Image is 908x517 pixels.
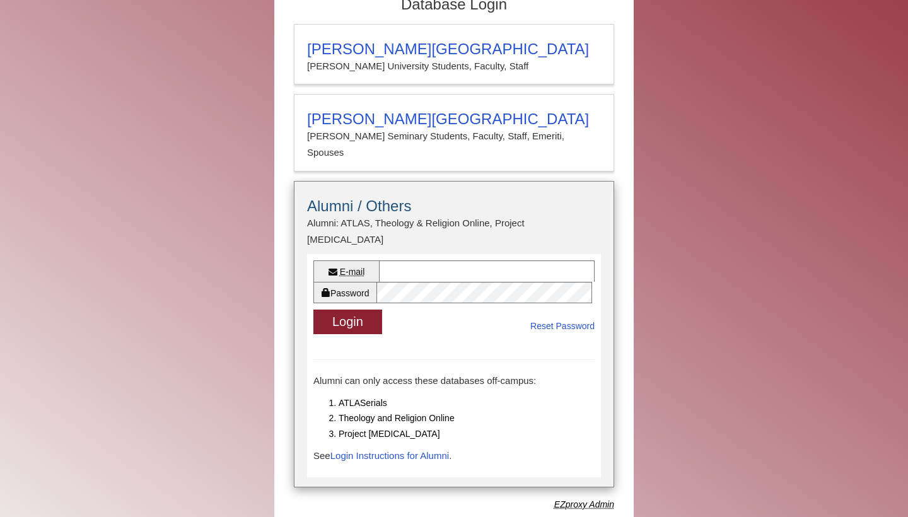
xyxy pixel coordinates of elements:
dfn: Use Alumni login [554,499,614,509]
abbr: E-mail or username [340,267,365,277]
h3: [PERSON_NAME][GEOGRAPHIC_DATA] [307,40,601,58]
h3: Alumni / Others [307,197,601,215]
li: ATLASerials [339,395,595,411]
li: Project [MEDICAL_DATA] [339,426,595,442]
p: Alumni: ATLAS, Theology & Religion Online, Project [MEDICAL_DATA] [307,215,601,248]
summary: Alumni / OthersAlumni: ATLAS, Theology & Religion Online, Project [MEDICAL_DATA] [307,197,601,248]
a: Reset Password [530,318,595,334]
h3: [PERSON_NAME][GEOGRAPHIC_DATA] [307,110,601,128]
p: [PERSON_NAME] University Students, Faculty, Staff [307,58,601,74]
label: Password [313,282,376,303]
button: Login [313,310,382,334]
a: Login Instructions for Alumni [330,450,449,461]
p: [PERSON_NAME] Seminary Students, Faculty, Staff, Emeriti, Spouses [307,128,601,161]
a: [PERSON_NAME][GEOGRAPHIC_DATA][PERSON_NAME] University Students, Faculty, Staff [294,24,614,84]
p: Alumni can only access these databases off-campus: [313,373,595,389]
p: See . [313,448,595,464]
a: [PERSON_NAME][GEOGRAPHIC_DATA][PERSON_NAME] Seminary Students, Faculty, Staff, Emeriti, Spouses [294,94,614,171]
li: Theology and Religion Online [339,410,595,426]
